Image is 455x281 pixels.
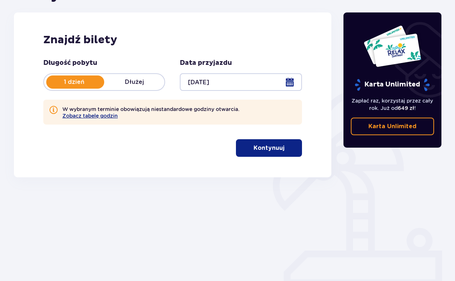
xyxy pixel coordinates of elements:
[43,33,302,47] h2: Znajdź bilety
[180,59,232,67] p: Data przyjazdu
[363,25,422,67] img: Dwie karty całoroczne do Suntago z napisem 'UNLIMITED RELAX', na białym tle z tropikalnymi liśćmi...
[43,59,97,67] p: Długość pobytu
[62,106,240,119] p: W wybranym terminie obowiązują niestandardowe godziny otwarcia.
[254,144,284,152] p: Kontynuuj
[44,78,104,86] p: 1 dzień
[368,122,416,130] p: Karta Unlimited
[351,118,434,135] a: Karta Unlimited
[354,78,430,91] p: Karta Unlimited
[236,139,302,157] button: Kontynuuj
[351,97,434,112] p: Zapłać raz, korzystaj przez cały rok. Już od !
[104,78,164,86] p: Dłużej
[62,113,118,119] button: Zobacz tabelę godzin
[398,105,414,111] span: 649 zł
